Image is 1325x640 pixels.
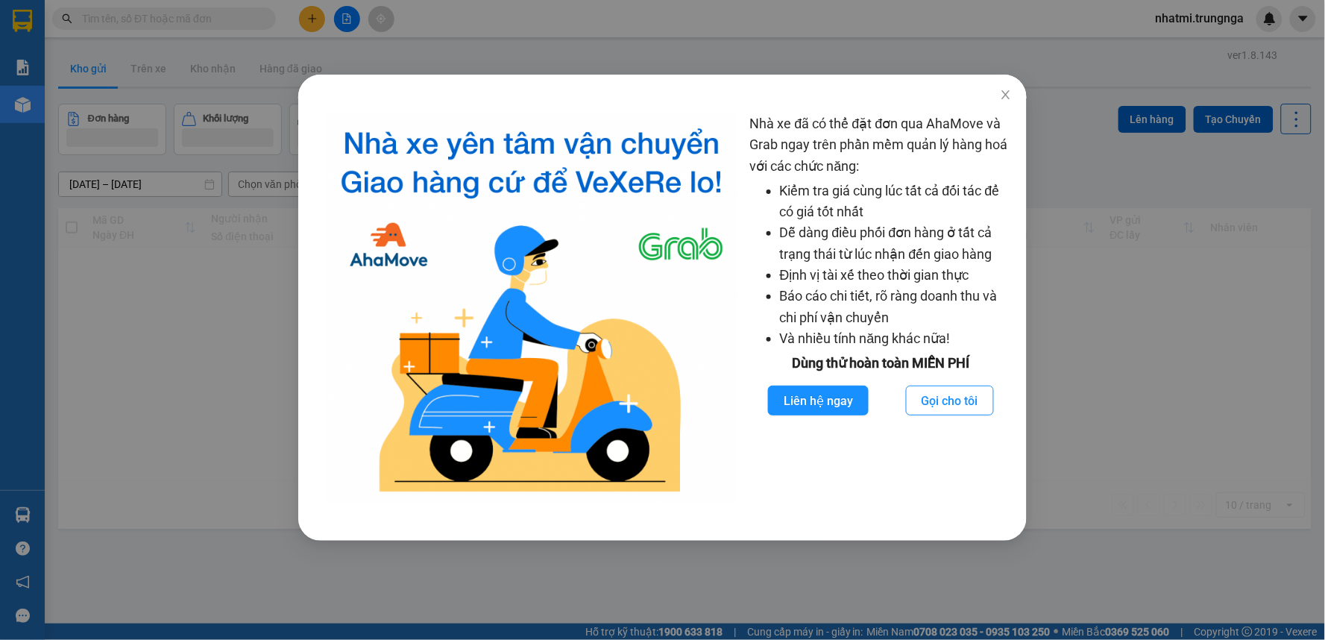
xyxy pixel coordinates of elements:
[780,265,1013,286] li: Định vị tài xế theo thời gian thực
[325,113,738,503] img: logo
[906,386,994,415] button: Gọi cho tôi
[750,353,1013,374] div: Dùng thử hoàn toàn MIỄN PHÍ
[780,328,1013,349] li: Và nhiều tính năng khác nữa!
[750,113,1013,503] div: Nhà xe đã có thể đặt đơn qua AhaMove và Grab ngay trên phần mềm quản lý hàng hoá với các chức năng:
[780,286,1013,328] li: Báo cáo chi tiết, rõ ràng doanh thu và chi phí vận chuyển
[780,222,1013,265] li: Dễ dàng điều phối đơn hàng ở tất cả trạng thái từ lúc nhận đến giao hàng
[768,386,869,415] button: Liên hệ ngay
[784,392,853,410] span: Liên hệ ngay
[1000,89,1012,101] span: close
[780,181,1013,223] li: Kiểm tra giá cùng lúc tất cả đối tác để có giá tốt nhất
[985,75,1027,116] button: Close
[922,392,978,410] span: Gọi cho tôi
